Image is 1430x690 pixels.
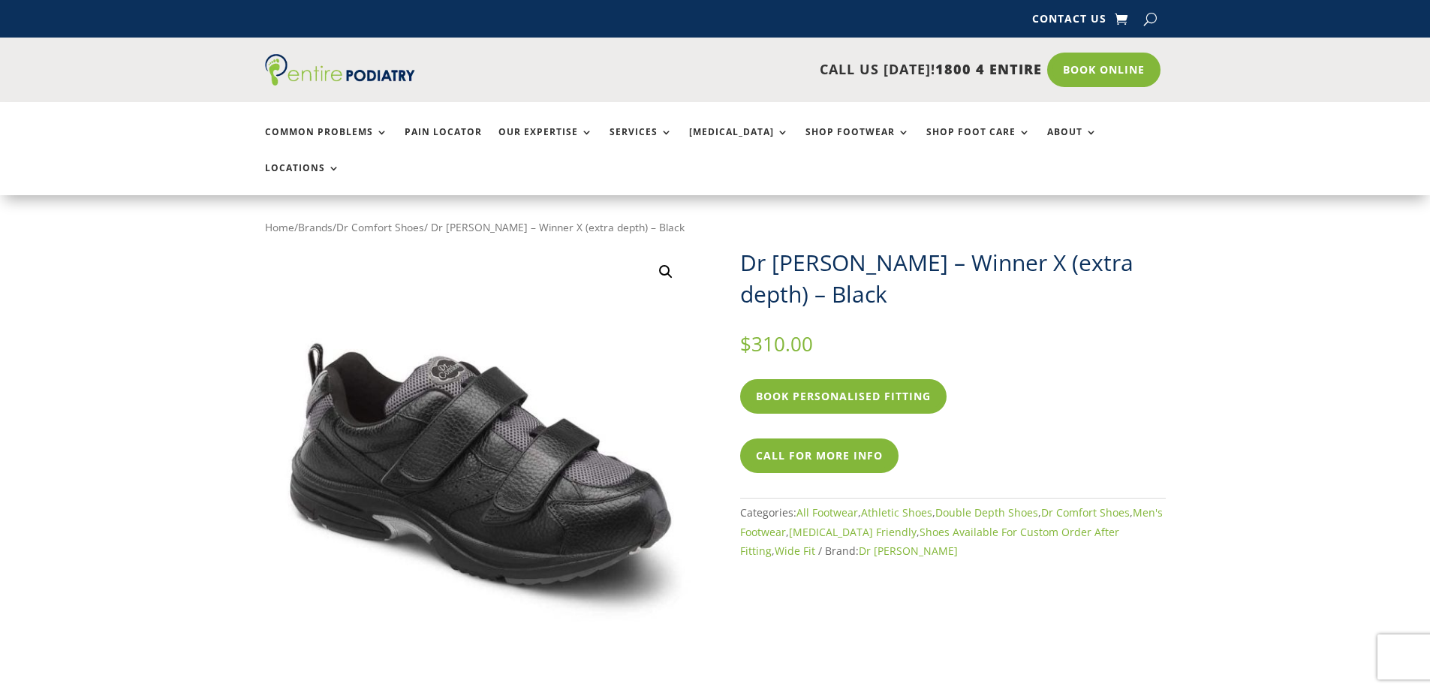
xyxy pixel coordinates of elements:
[1047,53,1161,87] a: Book Online
[796,505,858,520] a: All Footwear
[935,60,1042,78] span: 1800 4 ENTIRE
[298,220,333,234] a: Brands
[265,220,294,234] a: Home
[740,505,1163,539] a: Men's Footwear
[740,330,813,357] bdi: 310.00
[740,247,1166,310] h1: Dr [PERSON_NAME] – Winner X (extra depth) – Black
[610,127,673,159] a: Services
[926,127,1031,159] a: Shop Foot Care
[1041,505,1130,520] a: Dr Comfort Shoes
[789,525,917,539] a: [MEDICAL_DATA] Friendly
[265,163,340,195] a: Locations
[265,54,415,86] img: logo (1)
[265,127,388,159] a: Common Problems
[825,544,958,558] span: Brand:
[805,127,910,159] a: Shop Footwear
[935,505,1038,520] a: Double Depth Shoes
[861,505,932,520] a: Athletic Shoes
[652,258,679,285] a: View full-screen image gallery
[740,525,1119,559] a: Shoes Available For Custom Order After Fitting
[1047,127,1097,159] a: About
[740,438,899,473] a: Call For More Info
[265,218,1166,237] nav: Breadcrumb
[473,60,1042,80] p: CALL US [DATE]!
[1032,14,1106,30] a: Contact Us
[689,127,789,159] a: [MEDICAL_DATA]
[775,544,815,558] a: Wide Fit
[405,127,482,159] a: Pain Locator
[859,544,958,558] a: Dr [PERSON_NAME]
[740,505,1163,558] span: Categories: , , , , , , ,
[265,74,415,89] a: Entire Podiatry
[740,379,947,414] a: Book Personalised Fitting
[740,330,751,357] span: $
[336,220,424,234] a: Dr Comfort Shoes
[265,247,691,673] img: Dr Comfort Winner X Mens Double Depth Shoe Black
[498,127,593,159] a: Our Expertise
